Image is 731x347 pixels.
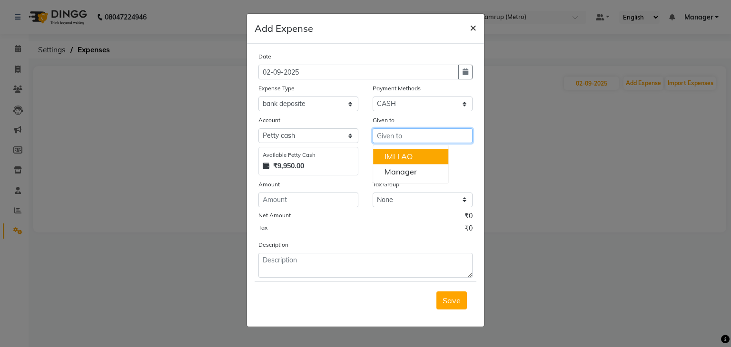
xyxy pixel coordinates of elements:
div: Available Petty Cash [263,151,354,159]
button: Save [436,291,467,309]
span: Save [443,296,461,305]
input: Given to [373,128,473,143]
h5: Add Expense [255,21,313,36]
ngb-highlight: Manager [385,167,417,176]
label: Account [258,116,280,125]
input: Amount [258,193,358,207]
button: Close [462,14,484,40]
label: Payment Methods [373,84,421,93]
span: ₹0 [464,223,473,236]
span: × [470,20,476,34]
label: Net Amount [258,211,291,220]
label: Amount [258,180,280,189]
span: ₹0 [464,211,473,223]
label: Tax Group [373,180,399,189]
strong: ₹9,950.00 [273,161,304,171]
label: Date [258,52,271,61]
label: Tax [258,223,267,232]
label: Description [258,241,288,249]
ngb-highlight: IMLI AO [385,152,413,161]
label: Expense Type [258,84,295,93]
label: Given to [373,116,395,125]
